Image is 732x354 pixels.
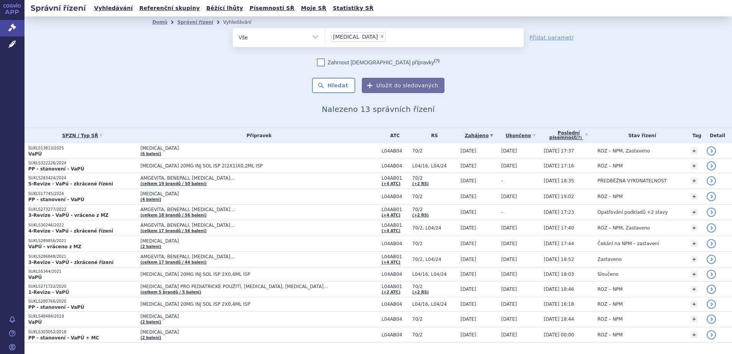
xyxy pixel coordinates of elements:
[598,178,667,184] span: PŘEDBĚŽNÁ VYKONATELNOST
[691,331,698,338] a: +
[544,316,574,322] span: [DATE] 18:44
[598,210,668,215] span: Opatřování podkladů +2 stavy
[598,287,623,292] span: ROZ – NPM
[707,192,716,201] a: detail
[28,213,109,218] strong: 3-Revize - VaPÚ - vráceno z MZ
[141,207,332,212] span: AMGEVITA, BENEPALI, [MEDICAL_DATA]…
[707,176,716,185] a: detail
[28,329,137,335] p: SUKLS303052/2018
[382,332,408,338] span: L04AB04
[412,213,429,217] a: (+2 RS)
[412,257,457,262] span: 70/2, L04/24
[691,193,698,200] a: +
[707,315,716,324] a: detail
[330,3,376,13] a: Statistiky SŘ
[382,182,400,186] a: (+4 ATC)
[141,260,207,264] a: (celkem 17 brandů / 44 balení)
[461,302,476,307] span: [DATE]
[28,228,113,234] strong: 4-Revize - VaPú - zkrácené řízení
[707,208,716,217] a: detail
[223,16,261,28] li: Vyhledávání
[544,272,574,277] span: [DATE] 18:03
[598,272,619,277] span: Sloučeno
[388,32,392,41] input: [MEDICAL_DATA]
[204,3,245,13] a: Běžící lhůty
[461,332,476,338] span: [DATE]
[461,130,497,141] a: Zahájeno
[598,148,650,154] span: ROZ – NPM, Zastaveno
[137,3,202,13] a: Referenční skupiny
[28,197,84,202] strong: PP - stanovení - VaPÚ
[333,34,378,39] span: [MEDICAL_DATA]
[501,272,517,277] span: [DATE]
[544,194,574,199] span: [DATE] 19:02
[707,285,716,294] a: detail
[594,128,687,143] th: Stav řízení
[691,316,698,323] a: +
[598,316,623,322] span: ROZ – NPM
[177,20,213,25] a: Správní řízení
[707,223,716,233] a: detail
[141,284,332,289] span: [MEDICAL_DATA] PRO PEDIATRICKÉ POUŽITÍ, [MEDICAL_DATA], [MEDICAL_DATA]…
[141,197,161,202] a: (4 balení)
[141,152,161,156] a: (6 balení)
[322,105,435,114] span: Nalezeno 13 správních řízení
[141,254,332,259] span: AMGEVITA, BENEPALI, [MEDICAL_DATA]…
[544,257,574,262] span: [DATE] 18:52
[461,210,476,215] span: [DATE]
[141,175,332,181] span: AMGEVITA, BENEPALI, [MEDICAL_DATA]…
[544,163,574,169] span: [DATE] 17:16
[412,241,457,246] span: 70/2
[141,320,161,324] a: (2 balení)
[412,272,457,277] span: L04/16, L04/24
[141,272,332,277] span: [MEDICAL_DATA] 20MG INJ SOL ISP 2X0,4ML ISP
[691,240,698,247] a: +
[28,305,84,310] strong: PP - stanovení - VaPÚ
[412,175,457,181] span: 70/2
[28,146,137,151] p: SUKLS13813/2025
[28,269,137,274] p: SUKLS5344/2021
[382,194,408,199] span: L04AB04
[687,128,703,143] th: Tag
[529,34,574,41] a: Přidat parametr
[28,284,137,289] p: SUKLS271722/2020
[141,163,332,169] span: [MEDICAL_DATA] 20MG INJ SOL ISP 2(2X1)X0,2ML ISP
[707,146,716,156] a: detail
[461,194,476,199] span: [DATE]
[501,194,517,199] span: [DATE]
[28,161,137,166] p: SUKLS322226/2024
[412,148,457,154] span: 70/2
[691,209,698,216] a: +
[544,302,574,307] span: [DATE] 16:18
[382,213,400,217] a: (+4 ATC)
[28,238,137,244] p: SUKLS289856/2021
[544,225,574,231] span: [DATE] 17:40
[28,130,137,141] a: SPZN / Typ SŘ
[461,148,476,154] span: [DATE]
[461,225,476,231] span: [DATE]
[412,284,457,289] span: 70/2
[544,287,574,292] span: [DATE] 18:46
[141,314,332,319] span: [MEDICAL_DATA]
[412,332,457,338] span: 70/2
[28,223,137,228] p: SUKLS30246/2022
[28,191,137,197] p: SUKLS17745/2024
[141,302,332,307] span: [MEDICAL_DATA] 20MG INJ SOL ISP 2X0,4ML ISP
[412,225,457,231] span: 70/2, L04/24
[544,241,574,246] span: [DATE] 17:44
[501,130,540,141] a: Ukončeno
[408,128,457,143] th: RS
[691,225,698,231] a: +
[703,128,732,143] th: Detail
[501,316,517,322] span: [DATE]
[691,286,698,293] a: +
[28,254,137,259] p: SUKLS286848/2021
[382,254,408,259] span: L04AB01
[141,290,201,294] a: (celkem 5 brandů / 5 balení)
[544,128,593,143] a: Poslednípísemnost(?)
[28,166,84,172] strong: PP - stanovení - VaPÚ
[501,163,517,169] span: [DATE]
[137,128,378,143] th: Přípravek
[691,162,698,169] a: +
[382,229,400,233] a: (+4 ATC)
